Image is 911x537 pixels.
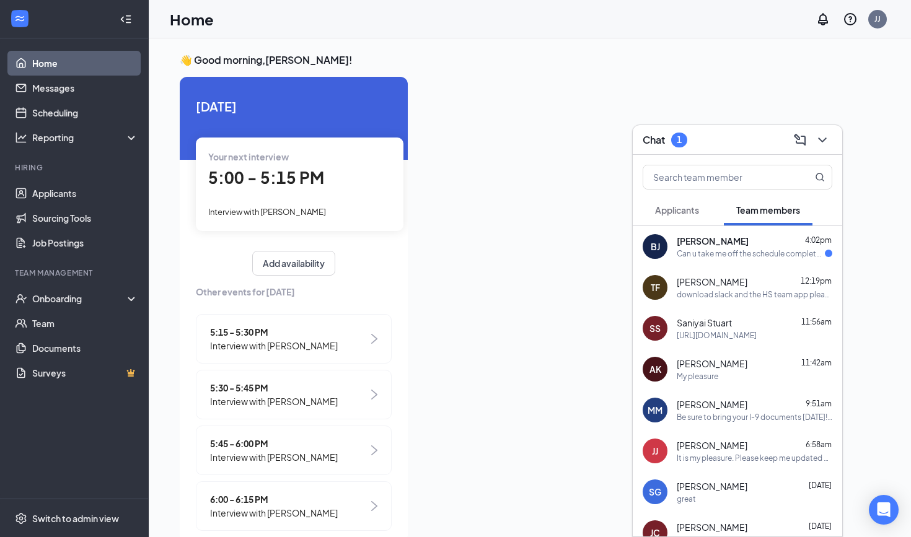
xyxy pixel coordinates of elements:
svg: Collapse [120,13,132,25]
span: Interview with [PERSON_NAME] [210,450,338,464]
div: Can u take me off the schedule completely thank you [677,248,825,259]
span: [PERSON_NAME] [677,480,747,492]
div: 1 [677,134,682,145]
span: Your next interview [208,151,289,162]
span: [PERSON_NAME] [677,235,749,247]
h3: Chat [643,133,665,147]
span: Applicants [655,204,699,216]
span: 5:30 - 5:45 PM [210,381,338,395]
span: Interview with [PERSON_NAME] [208,207,326,217]
div: Be sure to bring your I-9 documents [DATE]! [URL][DOMAIN_NAME] [677,412,832,422]
div: AK [649,363,661,375]
div: JJ [874,14,881,24]
span: 5:00 - 5:15 PM [208,167,324,188]
div: SS [649,322,661,334]
span: Other events for [DATE] [196,285,392,299]
a: Job Postings [32,230,138,255]
a: Sourcing Tools [32,206,138,230]
span: [DATE] [196,97,392,116]
span: [PERSON_NAME] [677,357,747,370]
svg: QuestionInfo [843,12,858,27]
span: [DATE] [809,481,832,490]
div: It is my pleasure. Please keep me updated as we transition at the end of this month [677,453,832,463]
svg: ComposeMessage [793,133,808,147]
span: [PERSON_NAME] [677,521,747,533]
span: 5:15 - 5:30 PM [210,325,338,339]
span: 11:42am [801,358,832,367]
span: 5:45 - 6:00 PM [210,437,338,450]
div: Open Intercom Messenger [869,495,899,525]
span: 12:19pm [801,276,832,286]
div: Team Management [15,268,136,278]
span: [PERSON_NAME] [677,276,747,288]
span: 11:56am [801,317,832,326]
div: SG [649,486,661,498]
span: Interview with [PERSON_NAME] [210,395,338,408]
svg: Settings [15,512,27,525]
svg: ChevronDown [815,133,830,147]
svg: WorkstreamLogo [14,12,26,25]
div: Switch to admin view [32,512,119,525]
div: great [677,494,696,504]
span: [PERSON_NAME] [677,398,747,411]
span: [DATE] [809,522,832,531]
button: Add availability [252,251,335,276]
div: BJ [651,240,660,253]
svg: MagnifyingGlass [815,172,825,182]
svg: Notifications [816,12,830,27]
span: 4:02pm [805,235,832,245]
div: Reporting [32,131,139,144]
span: Saniyai Stuart [677,317,732,329]
span: Interview with [PERSON_NAME] [210,339,338,352]
a: SurveysCrown [32,360,138,385]
h1: Home [170,9,214,30]
input: Search team member [643,165,790,189]
span: Interview with [PERSON_NAME] [210,506,338,520]
a: Applicants [32,181,138,206]
span: Team members [736,204,800,216]
span: 9:51am [806,399,832,408]
div: JJ [652,445,658,457]
span: 6:58am [806,440,832,449]
svg: UserCheck [15,292,27,305]
div: download slack and the HS team app please. both are free [677,289,832,300]
svg: Analysis [15,131,27,144]
span: [PERSON_NAME] [677,439,747,452]
div: My pleasure [677,371,718,382]
a: Home [32,51,138,76]
div: MM [648,404,662,416]
h3: 👋 Good morning, [PERSON_NAME] ! [180,53,880,67]
a: Team [32,311,138,336]
div: Onboarding [32,292,128,305]
a: Scheduling [32,100,138,125]
button: ComposeMessage [790,130,810,150]
a: Messages [32,76,138,100]
div: TF [651,281,660,294]
div: [URL][DOMAIN_NAME] [677,330,757,341]
div: Hiring [15,162,136,173]
a: Documents [32,336,138,360]
span: 6:00 - 6:15 PM [210,492,338,506]
button: ChevronDown [812,130,832,150]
